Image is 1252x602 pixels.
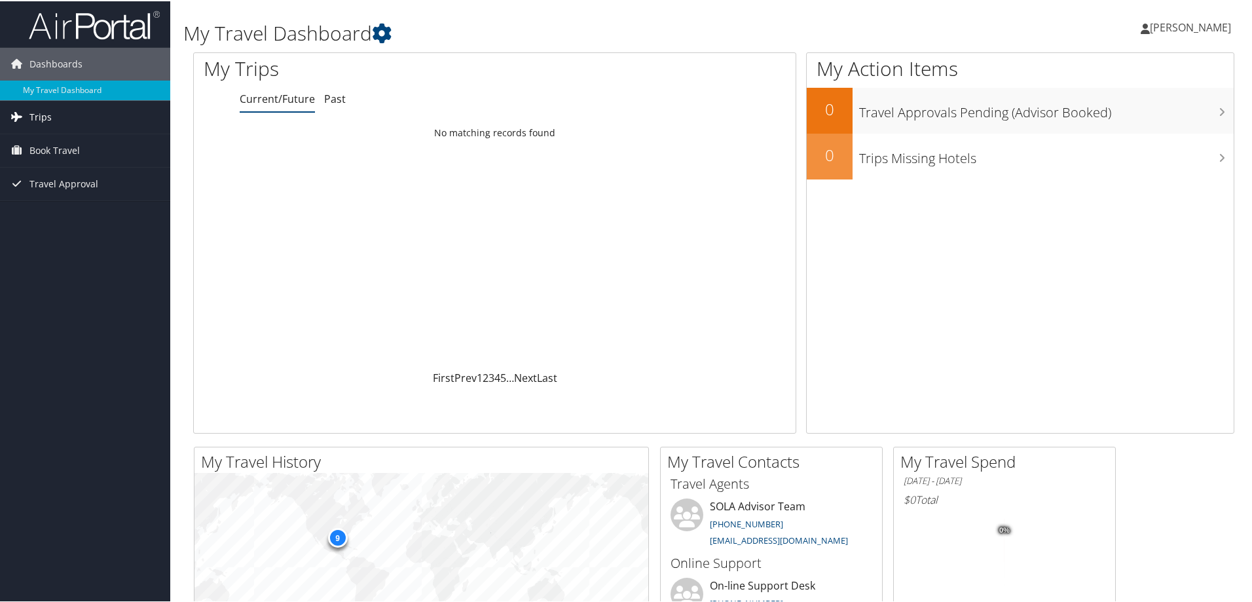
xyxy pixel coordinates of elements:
a: [EMAIL_ADDRESS][DOMAIN_NAME] [710,533,848,545]
h3: Online Support [671,553,872,571]
img: airportal-logo.png [29,9,160,39]
h2: 0 [807,143,853,165]
a: 0Trips Missing Hotels [807,132,1234,178]
h1: My Trips [204,54,535,81]
a: Last [537,369,557,384]
a: Past [324,90,346,105]
h2: My Travel Contacts [667,449,882,472]
h1: My Action Items [807,54,1234,81]
h2: 0 [807,97,853,119]
span: Book Travel [29,133,80,166]
a: Current/Future [240,90,315,105]
span: … [506,369,514,384]
h2: My Travel Spend [900,449,1115,472]
a: 4 [494,369,500,384]
td: No matching records found [194,120,796,143]
h2: My Travel History [201,449,648,472]
h3: Travel Approvals Pending (Advisor Booked) [859,96,1234,121]
a: [PERSON_NAME] [1141,7,1244,46]
li: SOLA Advisor Team [664,497,879,551]
a: Next [514,369,537,384]
a: 3 [488,369,494,384]
span: Dashboards [29,47,83,79]
h3: Trips Missing Hotels [859,141,1234,166]
span: $0 [904,491,915,506]
span: Travel Approval [29,166,98,199]
a: 5 [500,369,506,384]
h3: Travel Agents [671,474,872,492]
h6: [DATE] - [DATE] [904,474,1105,486]
span: Trips [29,100,52,132]
a: 2 [483,369,488,384]
div: 9 [327,527,347,546]
span: [PERSON_NAME] [1150,19,1231,33]
a: 0Travel Approvals Pending (Advisor Booked) [807,86,1234,132]
h6: Total [904,491,1105,506]
a: 1 [477,369,483,384]
a: First [433,369,454,384]
a: [PHONE_NUMBER] [710,517,783,529]
tspan: 0% [999,525,1010,533]
a: Prev [454,369,477,384]
h1: My Travel Dashboard [183,18,891,46]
